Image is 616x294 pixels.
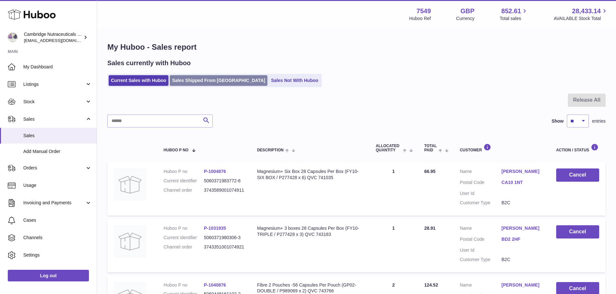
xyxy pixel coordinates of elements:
span: Sales [23,133,92,139]
span: Sales [23,116,85,122]
span: Total paid [424,144,437,152]
a: [PERSON_NAME] [502,225,543,231]
td: 1 [369,162,418,216]
dt: Postal Code [460,179,502,187]
a: CA10 1NT [502,179,543,186]
dt: Postal Code [460,236,502,244]
div: Currency [456,15,475,22]
dd: 3743589001074911 [204,187,244,193]
span: Huboo P no [164,148,189,152]
span: My Dashboard [23,64,92,70]
span: AVAILABLE Stock Total [554,15,608,22]
dd: 5060371983772-6 [204,178,244,184]
img: no-photo.jpg [114,225,146,258]
dt: Current identifier [164,178,204,184]
button: Cancel [556,168,599,182]
span: Listings [23,81,85,87]
div: Cambridge Nutraceuticals Ltd [24,31,82,44]
span: Orders [23,165,85,171]
a: Sales Not With Huboo [269,75,320,86]
dd: B2C [502,257,543,263]
dt: Name [460,225,502,233]
span: Cases [23,217,92,223]
span: entries [592,118,606,124]
dt: User Id [460,247,502,253]
strong: 7549 [416,7,431,15]
a: Log out [8,270,89,281]
span: Settings [23,252,92,258]
dt: User Id [460,190,502,197]
span: Description [257,148,284,152]
strong: GBP [460,7,474,15]
div: Magnesium+ Six Box 28 Capsules Per Box (FY10-SIX BOX / P277428 x 6) QVC 741035 [257,168,363,181]
div: Action / Status [556,144,599,152]
dd: B2C [502,200,543,206]
span: Total sales [500,15,528,22]
dt: Channel order [164,187,204,193]
button: Cancel [556,225,599,238]
span: Invoicing and Payments [23,200,85,206]
a: P-1004876 [204,169,226,174]
label: Show [552,118,564,124]
span: ALLOCATED Quantity [376,144,401,152]
a: Sales Shipped From [GEOGRAPHIC_DATA] [170,75,267,86]
dd: 5060371980306-3 [204,235,244,241]
dt: Huboo P no [164,282,204,288]
span: 28.91 [424,226,436,231]
td: 1 [369,219,418,272]
dt: Huboo P no [164,168,204,175]
h1: My Huboo - Sales report [107,42,606,52]
a: [PERSON_NAME] [502,282,543,288]
dd: 3743351001074921 [204,244,244,250]
dt: Current identifier [164,235,204,241]
dt: Name [460,168,502,176]
a: 852.61 Total sales [500,7,528,22]
div: Magnesium+ 3 boxes 28 Capsules Per Box (FY10-TRIPLE / P277428 x 3) QVC 743183 [257,225,363,238]
h2: Sales currently with Huboo [107,59,191,67]
span: 66.95 [424,169,436,174]
dt: Customer Type [460,257,502,263]
span: Channels [23,235,92,241]
a: Current Sales with Huboo [109,75,168,86]
dt: Customer Type [460,200,502,206]
a: [PERSON_NAME] [502,168,543,175]
span: Add Manual Order [23,148,92,155]
span: Usage [23,182,92,188]
dt: Name [460,282,502,290]
dt: Channel order [164,244,204,250]
span: 852.61 [501,7,521,15]
span: [EMAIL_ADDRESS][DOMAIN_NAME] [24,38,95,43]
img: internalAdmin-7549@internal.huboo.com [8,33,17,42]
dt: Huboo P no [164,225,204,231]
a: P-1040876 [204,282,226,288]
a: 28,433.14 AVAILABLE Stock Total [554,7,608,22]
span: Stock [23,99,85,105]
div: Huboo Ref [409,15,431,22]
img: no-photo.jpg [114,168,146,201]
span: 28,433.14 [572,7,601,15]
a: BD2 2HF [502,236,543,242]
a: P-1031935 [204,226,226,231]
div: Customer [460,144,543,152]
span: 124.52 [424,282,438,288]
